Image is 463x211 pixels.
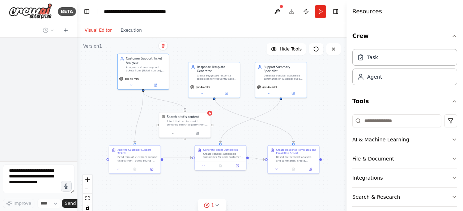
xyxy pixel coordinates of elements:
g: Edge from 6ae74d9c-804d-435c-a78e-ef7b447e2c87 to 788161ed-5786-408b-bd44-848a146bdc56 [141,92,187,110]
button: Hide Tools [267,43,306,55]
button: Open in side panel [145,167,159,172]
div: BETA [58,7,76,16]
button: zoom in [83,175,92,184]
div: Customer Support Ticket Analyzer [126,57,166,65]
div: Response Template GeneratorCreate suggested response templates for frequently asked questions and... [188,62,240,98]
div: Version 1 [83,43,102,49]
button: Execution [116,26,146,35]
div: Generate Ticket Summaries [203,148,238,151]
button: No output available [126,167,144,172]
div: A tool that can be used to semantic search a query from a txt's content. [167,120,208,126]
button: zoom out [83,184,92,194]
span: Send [65,201,76,206]
button: Send [62,199,84,208]
div: Based on the ticket analysis and summaries, create suggested response templates for the most freq... [276,155,317,162]
span: gpt-4o-mini [262,85,277,89]
button: Start a new chat [60,26,72,35]
g: Edge from 6ae74d9c-804d-435c-a78e-ef7b447e2c87 to 119b8b59-1ebb-424a-848e-f2df6fe52ef9 [133,92,145,143]
span: gpt-4o-mini [196,85,210,89]
button: Open in side panel [230,163,245,168]
span: 1 [211,202,214,209]
button: Delete node [158,41,168,50]
button: No output available [212,163,229,168]
div: TXTSearchToolSearch a txt's contentA tool that can be used to semantic search a query from a txt'... [159,112,211,138]
button: Crew [352,26,457,46]
span: Hide Tools [280,46,302,52]
button: Search & Research [352,188,457,206]
nav: breadcrumb [104,8,185,15]
div: Create concise, actionable summaries for each customer support ticket category identified in the ... [203,152,243,159]
div: Agent [367,73,382,80]
g: Edge from bc5f87a3-3f89-4912-93df-048e126ffbf5 to cd5b9271-2d54-4291-9fda-48143a033a12 [249,156,265,162]
div: Task [367,54,378,61]
div: Crew [352,46,457,91]
div: Response Template Generator [197,65,237,73]
button: Hide left sidebar [82,6,92,17]
button: Open in side panel [214,91,238,96]
g: Edge from f568436b-4a11-4ff4-90aa-5473c4a5ebe5 to bc5f87a3-3f89-4912-93df-048e126ffbf5 [218,96,283,143]
div: Analyze Customer Support TicketsRead through customer support tickets from {ticket_source} and pe... [109,145,161,174]
button: Hide right sidebar [331,6,341,17]
button: Open in side panel [144,83,167,88]
button: File & Document [352,149,457,168]
button: Integrations [352,168,457,187]
div: Create suggested response templates for frequently asked questions and common issues, while flagg... [197,74,237,80]
button: Open in side panel [303,167,318,172]
button: Click to speak your automation idea [61,181,72,192]
div: Search a txt's content [167,115,199,119]
h4: Resources [352,7,382,16]
div: Analyze customer support tickets from {ticket_source}, categorize them by urgency level (critical... [126,66,166,72]
div: Generate concise, actionable summaries of customer support tickets and identify common issues, pr... [264,74,304,80]
img: Logo [9,3,52,19]
div: Customer Support Ticket AnalyzerAnalyze customer support tickets from {ticket_source}, categorize... [117,54,169,90]
button: fit view [83,194,92,203]
img: TXTSearchTool [162,115,165,118]
div: Generate Ticket SummariesCreate concise, actionable summaries for each customer support ticket ca... [194,145,246,171]
button: Improve [3,199,34,208]
button: Tools [352,91,457,111]
div: Analyze Customer Support Tickets [118,148,158,155]
button: AI & Machine Learning [352,130,457,149]
span: Improve [13,201,31,206]
button: Open in side panel [185,131,209,136]
div: Read through customer support tickets from {ticket_source} and perform comprehensive analysis. Ca... [118,155,158,162]
div: Create Response Templates and Escalation Report [276,148,317,155]
div: Create Response Templates and Escalation ReportBased on the ticket analysis and summaries, create... [267,145,319,174]
span: gpt-4o-mini [125,77,139,80]
button: Open in side panel [281,91,305,96]
button: No output available [285,167,302,172]
g: Edge from 5862fa54-ced6-4ce1-9478-aa9a11afb478 to cd5b9271-2d54-4291-9fda-48143a033a12 [212,96,296,143]
g: Edge from 119b8b59-1ebb-424a-848e-f2df6fe52ef9 to bc5f87a3-3f89-4912-93df-048e126ffbf5 [163,156,192,160]
div: Support Summary SpecialistGenerate concise, actionable summaries of customer support tickets and ... [255,62,307,98]
button: Visual Editor [80,26,116,35]
button: Switch to previous chat [40,26,57,35]
div: Support Summary Specialist [264,65,304,73]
